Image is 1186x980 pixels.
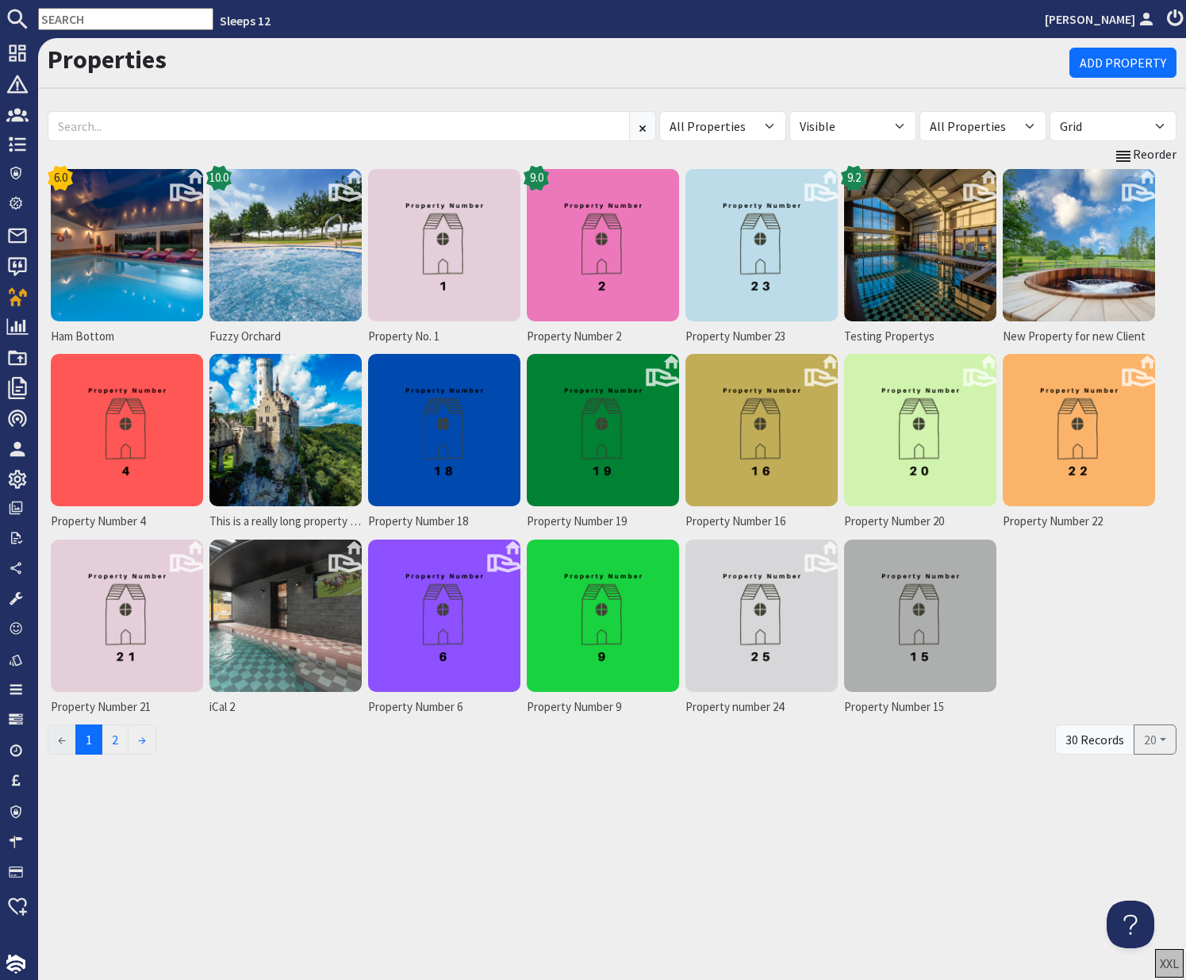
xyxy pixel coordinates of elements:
img: Property Number 23's icon [685,169,838,321]
span: Property Number 6 [368,698,520,717]
span: Property No. 1 [368,328,520,346]
span: Property Number 19 [527,513,679,531]
span: Property Number 21 [51,698,203,717]
img: Property Number 15's icon [844,540,996,692]
span: Ham Bottom [51,328,203,346]
img: Property Number 21's icon [51,540,203,692]
a: Property Number 16 [682,351,841,536]
a: iCal 2 [206,536,365,722]
img: Testing Propertys's icon [844,169,996,321]
span: Property number 24 [685,698,838,717]
a: → [128,724,156,755]
img: Fuzzy Orchard's icon [209,169,362,321]
a: Property Number 4 [48,351,206,536]
img: Property Number 4's icon [51,354,203,506]
a: New Property for new Client [1000,166,1158,352]
img: This is a really long property name's icon [209,354,362,506]
input: Search... [48,111,630,141]
iframe: Toggle Customer Support [1107,901,1154,948]
input: SEARCH [38,8,213,30]
a: Property Number 23 [682,166,841,352]
img: Property Number 6's icon [368,540,520,692]
a: 2 [102,724,129,755]
a: [PERSON_NAME] [1045,10,1157,29]
a: Sleeps 12 [220,13,271,29]
span: Property Number 15 [844,698,996,717]
span: Property Number 4 [51,513,203,531]
a: Property Number 15 [841,536,1000,722]
span: Property Number 9 [527,698,679,717]
span: 6.0 [54,169,67,187]
img: Property number 24's icon [685,540,838,692]
a: Fuzzy Orchard10.0 [206,166,365,352]
a: Property Number 18 [365,351,524,536]
div: XXL [1160,954,1179,973]
span: iCal 2 [209,698,362,717]
span: Property Number 22 [1003,513,1155,531]
span: Property Number 20 [844,513,996,531]
a: Property Number 19 [524,351,682,536]
span: 9.2 [847,169,861,187]
a: Property Number 6 [365,536,524,722]
span: Property Number 23 [685,328,838,346]
a: This is a really long property name [206,351,365,536]
a: Properties [48,44,167,75]
span: Property Number 16 [685,513,838,531]
a: Property number 24 [682,536,841,722]
a: Testing Propertys9.2 [841,166,1000,352]
img: Property Number 16's icon [685,354,838,506]
a: Reorder [1114,144,1176,165]
span: 1 [75,724,102,755]
a: Property Number 29.0 [524,166,682,352]
img: Property Number 22's icon [1003,354,1155,506]
button: 20 [1134,724,1176,755]
a: Property No. 1 [365,166,524,352]
img: iCal 2's icon [209,540,362,692]
img: Property Number 20's icon [844,354,996,506]
a: Property Number 20 [841,351,1000,536]
img: Property Number 19's icon [527,354,679,506]
img: Property Number 18's icon [368,354,520,506]
span: Fuzzy Orchard [209,328,362,346]
span: Property Number 2 [527,328,679,346]
a: Add Property [1069,48,1176,78]
a: Property Number 9 [524,536,682,722]
a: Property Number 22 [1000,351,1158,536]
a: Property Number 21 [48,536,206,722]
img: Property Number 2's icon [527,169,679,321]
img: Property No. 1's icon [368,169,520,321]
span: This is a really long property name [209,513,362,531]
img: Ham Bottom's icon [51,169,203,321]
span: 10.0 [209,169,228,187]
span: Property Number 18 [368,513,520,531]
img: staytech_i_w-64f4e8e9ee0a9c174fd5317b4b171b261742d2d393467e5bdba4413f4f884c10.svg [6,955,25,974]
div: 30 Records [1055,724,1134,755]
span: 9.0 [530,169,543,187]
span: New Property for new Client [1003,328,1155,346]
a: Ham Bottom6.0 [48,166,206,352]
img: Property Number 9's icon [527,540,679,692]
img: New Property for new Client's icon [1003,169,1155,321]
span: Testing Propertys [844,328,996,346]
